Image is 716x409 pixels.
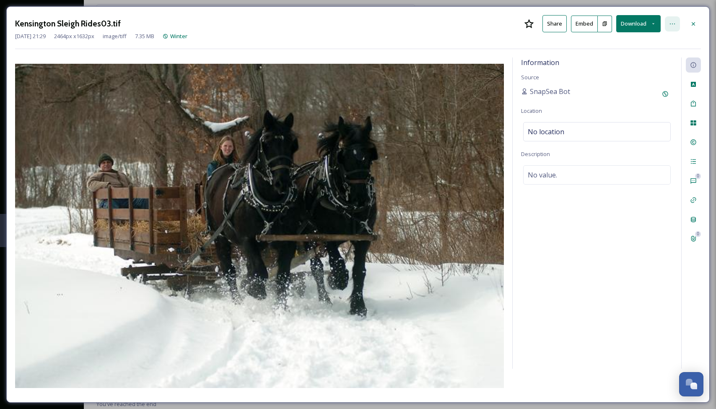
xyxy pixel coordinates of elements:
[521,58,559,67] span: Information
[528,127,564,137] span: No location
[103,32,127,40] span: image/tiff
[521,73,539,81] span: Source
[679,372,703,396] button: Open Chat
[15,64,504,388] img: 6e78f0fe-7e7f-4f2d-91c7-0bb4eb863930.jpg
[521,107,542,115] span: Location
[135,32,154,40] span: 7.35 MB
[15,18,121,30] h3: Kensington Sleigh Rides03.tif
[616,15,661,32] button: Download
[170,32,187,40] span: Winter
[521,150,550,158] span: Description
[530,86,570,96] span: SnapSea Bot
[695,173,701,179] div: 0
[528,170,557,180] span: No value.
[542,15,567,32] button: Share
[15,32,46,40] span: [DATE] 21:29
[695,231,701,237] div: 0
[571,16,598,32] button: Embed
[54,32,94,40] span: 2464 px x 1632 px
